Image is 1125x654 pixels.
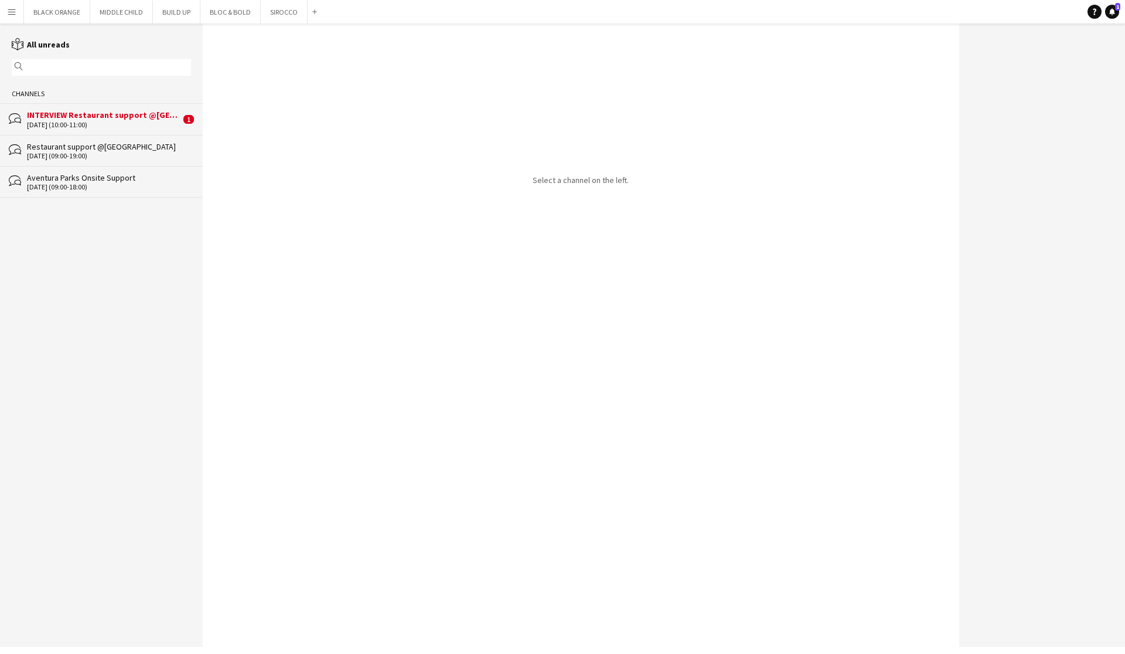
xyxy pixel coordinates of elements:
[24,1,90,23] button: BLACK ORANGE
[27,183,191,191] div: [DATE] (09:00-18:00)
[183,115,194,124] span: 1
[27,172,191,183] div: Aventura Parks Onsite Support
[27,152,191,160] div: [DATE] (09:00-19:00)
[90,1,153,23] button: MIDDLE CHILD
[200,1,261,23] button: BLOC & BOLD
[12,39,70,50] a: All unreads
[27,141,191,152] div: Restaurant support @[GEOGRAPHIC_DATA]
[27,121,180,129] div: [DATE] (10:00-11:00)
[1115,3,1120,11] span: 1
[533,175,629,185] p: Select a channel on the left.
[1105,5,1119,19] a: 1
[153,1,200,23] button: BUILD UP
[27,110,180,120] div: INTERVIEW Restaurant support @[GEOGRAPHIC_DATA]
[261,1,308,23] button: SIROCCO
